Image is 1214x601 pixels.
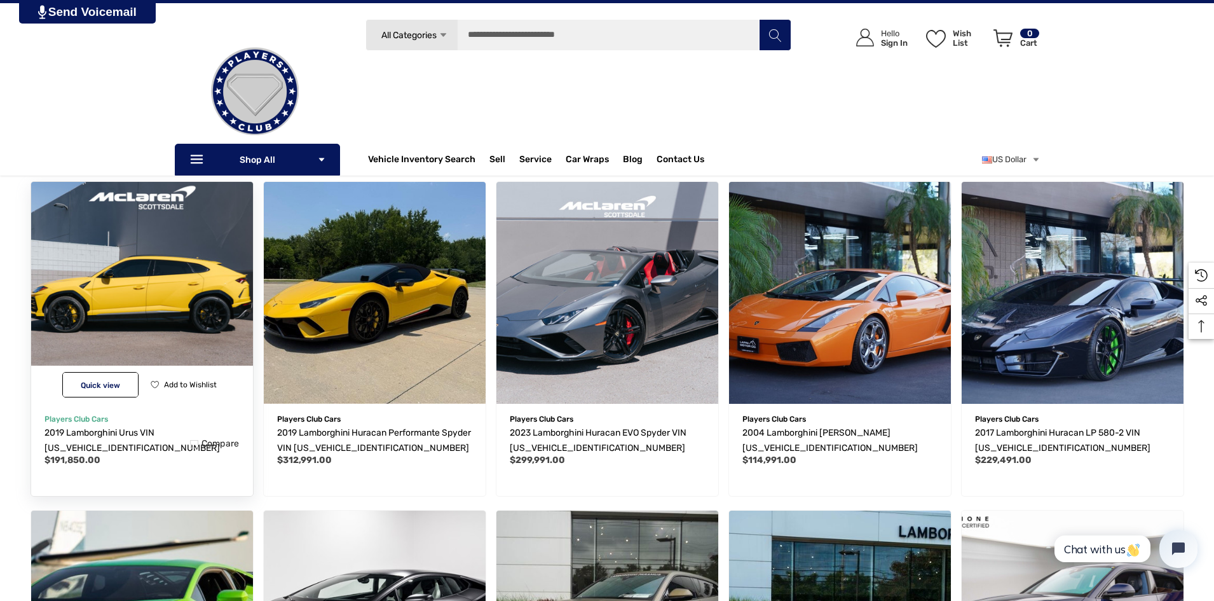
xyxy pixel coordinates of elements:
a: Vehicle Inventory Search [368,154,475,168]
p: Players Club Cars [742,411,938,427]
svg: Top [1189,320,1214,333]
a: 2017 Lamborghini Huracan LP 580-2 VIN ZHWUC2ZF6HLA06112,$229,491.00 [962,182,1183,404]
img: Players Club | Cars For Sale [191,28,318,155]
button: Search [759,19,791,51]
iframe: Tidio Chat [1040,519,1208,579]
a: Cart with 0 items [988,16,1040,66]
img: PjwhLS0gR2VuZXJhdG9yOiBHcmF2aXQuaW8gLS0+PHN2ZyB4bWxucz0iaHR0cDovL3d3dy53My5vcmcvMjAwMC9zdmciIHhtb... [38,5,46,19]
p: Players Club Cars [44,411,240,427]
a: Service [519,154,552,168]
img: For Sale: 2019 Lamborghini Urus VIN ZPBUA1ZL8KLA03403 [20,170,264,415]
span: 2019 Lamborghini Urus VIN [US_VEHICLE_IDENTIFICATION_NUMBER] [44,427,220,453]
svg: Recently Viewed [1195,269,1208,282]
a: 2023 Lamborghini Huracan EVO Spyder VIN ZHWUT5ZF8PLA22487,$299,991.00 [510,425,705,456]
span: $312,991.00 [277,455,332,466]
a: 2019 Lamborghini Urus VIN ZPBUA1ZL8KLA03403,$191,850.00 [31,182,253,404]
p: Sign In [881,38,908,48]
p: Cart [1020,38,1039,48]
svg: Review Your Cart [993,29,1013,47]
span: 2004 Lamborghini [PERSON_NAME] [US_VEHICLE_IDENTIFICATION_NUMBER] [742,427,918,453]
p: Hello [881,29,908,38]
a: Blog [623,154,643,168]
a: 2019 Lamborghini Urus VIN ZPBUA1ZL8KLA03403,$191,850.00 [44,425,240,456]
span: All Categories [381,30,436,41]
span: $299,991.00 [510,455,565,466]
p: Players Club Cars [975,411,1170,427]
a: 2017 Lamborghini Huracan LP 580-2 VIN ZHWUC2ZF6HLA06112,$229,491.00 [975,425,1170,456]
a: 2019 Lamborghini Huracan Performante Spyder VIN ZHWUS4ZF3KLA11421,$312,991.00 [277,425,472,456]
svg: Icon Arrow Down [317,155,326,164]
a: Wish List Wish List [920,16,988,60]
span: 2017 Lamborghini Huracan LP 580-2 VIN [US_VEHICLE_IDENTIFICATION_NUMBER] [975,427,1150,453]
button: Wishlist [146,372,221,397]
span: $191,850.00 [44,455,100,466]
p: Players Club Cars [510,411,705,427]
a: Contact Us [657,154,704,168]
p: Players Club Cars [277,411,472,427]
img: For Sale: 2004 Lamborghini Gallardo VIN ZHWGU11S74LA01220 [729,182,951,404]
span: $114,991.00 [742,455,796,466]
span: Compare [201,438,240,450]
img: For Sale: 2017 Lamborghini Huracan LP 580-2 VIN ZHWUC2ZF6HLA06112 [962,182,1183,404]
a: All Categories Icon Arrow Down Icon Arrow Up [365,19,458,51]
svg: Wish List [926,30,946,48]
img: For Sale: 2019 Lamborghini Huracan Performante Spyder VIN ZHWUS4ZF3KLA11421 [264,182,486,404]
img: For Sale: 2023 Lamborghini Huracan EVO Spyder VIN ZHWUT5ZF8PLA22487 [496,182,718,404]
a: 2004 Lamborghini Gallardo VIN ZHWGU11S74LA01220,$114,991.00 [729,182,951,404]
a: 2019 Lamborghini Huracan Performante Spyder VIN ZHWUS4ZF3KLA11421,$312,991.00 [264,182,486,404]
p: 0 [1020,29,1039,38]
a: USD [982,147,1040,172]
svg: Icon Arrow Down [439,31,448,40]
a: Sell [489,147,519,172]
span: Sell [489,154,505,168]
p: Shop All [175,144,340,176]
span: Car Wraps [566,154,609,168]
a: Sign in [842,16,914,60]
span: 2019 Lamborghini Huracan Performante Spyder VIN [US_VEHICLE_IDENTIFICATION_NUMBER] [277,427,471,453]
svg: Icon Line [189,153,208,167]
svg: Icon User Account [856,29,874,46]
span: $229,491.00 [975,455,1032,466]
span: Quick view [81,381,120,390]
a: 2023 Lamborghini Huracan EVO Spyder VIN ZHWUT5ZF8PLA22487,$299,991.00 [496,182,718,404]
svg: Social Media [1195,294,1208,307]
span: 2023 Lamborghini Huracan EVO Spyder VIN [US_VEHICLE_IDENTIFICATION_NUMBER] [510,427,686,453]
button: Quick View [62,372,139,397]
a: Car Wraps [566,147,623,172]
a: 2004 Lamborghini Gallardo VIN ZHWGU11S74LA01220,$114,991.00 [742,425,938,456]
p: Wish List [953,29,986,48]
span: Add to Wishlist [164,380,217,389]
